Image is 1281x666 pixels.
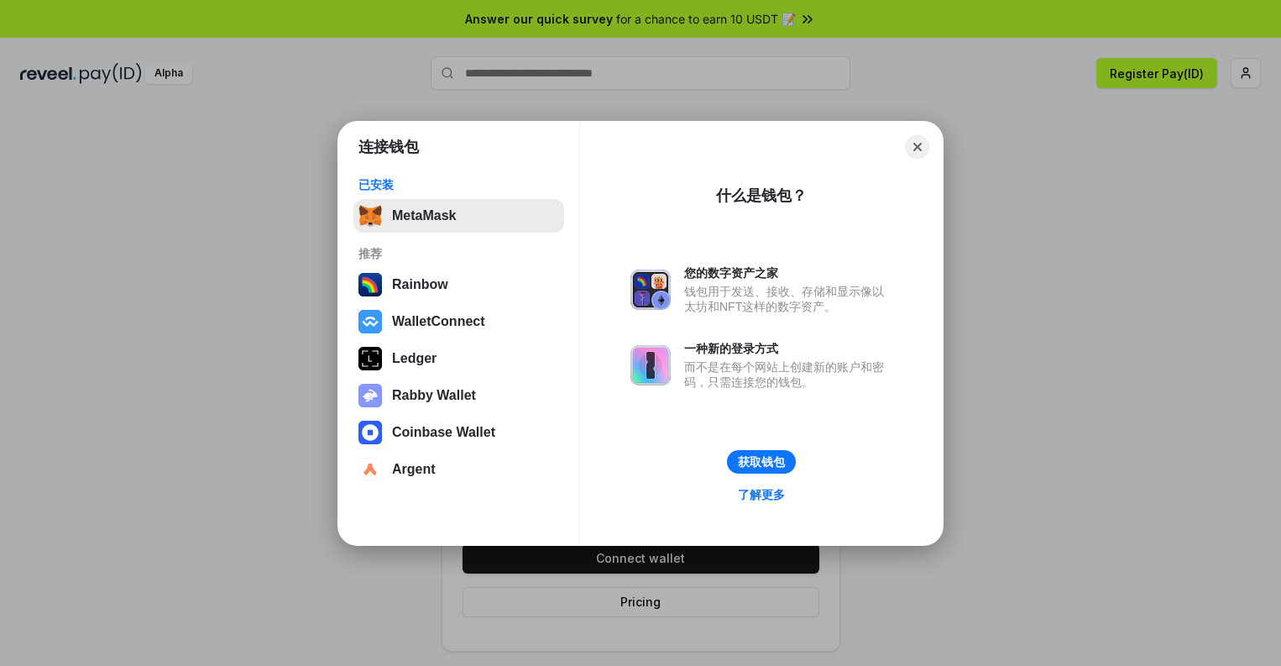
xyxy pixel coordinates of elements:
button: Close [906,135,929,159]
button: Rainbow [353,268,564,302]
button: MetaMask [353,199,564,233]
div: 什么是钱包？ [716,186,807,206]
div: Argent [392,462,436,477]
div: Ledger [392,351,437,366]
a: 了解更多 [728,484,795,506]
img: svg+xml,%3Csvg%20width%3D%2228%22%20height%3D%2228%22%20viewBox%3D%220%200%2028%2028%22%20fill%3D... [358,458,382,481]
img: svg+xml,%3Csvg%20xmlns%3D%22http%3A%2F%2Fwww.w3.org%2F2000%2Fsvg%22%20fill%3D%22none%22%20viewBox... [630,345,671,385]
div: 了解更多 [738,487,785,502]
img: svg+xml,%3Csvg%20width%3D%2228%22%20height%3D%2228%22%20viewBox%3D%220%200%2028%2028%22%20fill%3D... [358,310,382,333]
img: svg+xml,%3Csvg%20width%3D%2228%22%20height%3D%2228%22%20viewBox%3D%220%200%2028%2028%22%20fill%3D... [358,421,382,444]
button: Argent [353,453,564,486]
div: Rabby Wallet [392,388,476,403]
div: MetaMask [392,208,456,223]
button: Coinbase Wallet [353,416,564,449]
img: svg+xml,%3Csvg%20fill%3D%22none%22%20height%3D%2233%22%20viewBox%3D%220%200%2035%2033%22%20width%... [358,204,382,228]
button: 获取钱包 [727,450,796,474]
div: 钱包用于发送、接收、存储和显示像以太坊和NFT这样的数字资产。 [684,284,892,314]
button: Ledger [353,342,564,375]
img: svg+xml,%3Csvg%20xmlns%3D%22http%3A%2F%2Fwww.w3.org%2F2000%2Fsvg%22%20fill%3D%22none%22%20viewBox... [358,384,382,407]
div: WalletConnect [392,314,485,329]
div: 而不是在每个网站上创建新的账户和密码，只需连接您的钱包。 [684,359,892,390]
img: svg+xml,%3Csvg%20xmlns%3D%22http%3A%2F%2Fwww.w3.org%2F2000%2Fsvg%22%20width%3D%2228%22%20height%3... [358,347,382,370]
h1: 连接钱包 [358,137,419,157]
div: 获取钱包 [738,454,785,469]
div: 您的数字资产之家 [684,265,892,281]
img: svg+xml,%3Csvg%20width%3D%22120%22%20height%3D%22120%22%20viewBox%3D%220%200%20120%20120%22%20fil... [358,273,382,296]
button: Rabby Wallet [353,379,564,412]
div: Coinbase Wallet [392,425,495,440]
img: svg+xml,%3Csvg%20xmlns%3D%22http%3A%2F%2Fwww.w3.org%2F2000%2Fsvg%22%20fill%3D%22none%22%20viewBox... [630,270,671,310]
button: WalletConnect [353,305,564,338]
div: 一种新的登录方式 [684,341,892,356]
div: 推荐 [358,246,559,261]
div: 已安装 [358,177,559,192]
div: Rainbow [392,277,448,292]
